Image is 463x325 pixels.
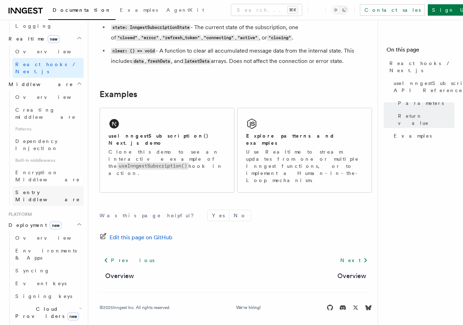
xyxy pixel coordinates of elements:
span: React hooks / Next.js [389,60,454,74]
span: Dependency Injection [15,138,58,151]
a: Overview [12,91,84,103]
span: Creating middleware [15,107,76,120]
a: Overview [105,271,134,281]
a: Explore patterns and examplesUse Realtime to stream updates from one or multiple Inngest function... [237,108,372,193]
span: Environments & Apps [15,248,77,261]
a: useInngestSubscription() Next.js demoClone this demo to see an interactive example of theuseInnge... [100,108,234,193]
span: React hooks / Next.js [15,62,78,74]
a: Signing keys [12,290,84,303]
span: Parameters [398,100,444,107]
code: latestData [183,58,211,64]
div: Middleware [6,91,84,206]
span: Deployment [6,222,62,229]
span: new [48,35,59,43]
a: Previous [100,254,158,267]
h4: On this page [387,46,454,57]
a: Overview [337,271,366,281]
a: Sentry Middleware [12,186,84,206]
button: Deploymentnew [6,219,84,231]
span: Examples [120,7,158,13]
p: Clone this demo to see an interactive example of the hook in action. [108,148,225,177]
code: "refresh_token" [161,35,201,41]
button: No [229,210,251,221]
span: Middleware [6,81,73,88]
code: clear: () => void [111,48,156,54]
a: React hooks / Next.js [387,57,454,77]
code: "closing" [267,35,292,41]
li: - A function to clear all accumulated message data from the internal state. This includes , , and... [109,46,372,66]
span: Cloud Providers [12,305,79,320]
span: Documentation [53,7,111,13]
span: Edit this page on GitHub [110,233,172,243]
button: Search...⌘K [231,4,302,16]
a: Examples [391,129,454,142]
a: We're hiring! [236,305,261,310]
a: Syncing [12,264,84,277]
button: Middleware [6,78,84,91]
a: Creating middleware [12,103,84,123]
a: Logging [12,20,84,32]
a: Event keys [12,277,84,290]
span: new [50,222,62,229]
span: new [67,313,79,320]
span: Realtime [6,35,59,42]
span: Examples [394,132,432,139]
p: Was this page helpful? [100,212,199,219]
h2: useInngestSubscription() Next.js demo [108,132,225,146]
a: AgentKit [162,2,208,19]
div: © 2025 Inngest Inc. All rights reserved. [100,305,170,310]
p: Use Realtime to stream updates from one or multiple Inngest functions, or to implement a Human-in... [246,148,363,184]
span: Overview [15,94,89,100]
a: React hooks / Next.js [12,58,84,78]
code: data [132,58,145,64]
a: Return value [395,110,454,129]
code: useInngestSubscription() [117,162,188,169]
button: Cloud Providersnew [12,303,84,323]
code: "error" [140,35,160,41]
a: Overview [12,45,84,58]
span: Logging [15,23,52,29]
span: Event keys [15,281,66,286]
a: Environments & Apps [12,244,84,264]
span: Sentry Middleware [15,190,80,202]
span: Built-in middlewares [12,155,84,166]
button: Realtimenew [6,32,84,45]
a: Documentation [48,2,116,20]
a: Examples [116,2,162,19]
a: Edit this page on GitHub [100,233,172,243]
span: Return value [398,112,454,127]
span: Encryption Middleware [15,170,80,182]
div: Realtimenew [6,45,84,78]
a: useInngestSubscription() API Reference [391,77,454,97]
a: Next [336,254,372,267]
code: "closed" [116,35,138,41]
a: Dependency Injection [12,135,84,155]
span: AgentKit [166,7,204,13]
span: Platform [6,212,32,217]
li: - The current state of the subscription, one of , , , , , or . [109,22,372,43]
a: Overview [12,231,84,244]
span: Overview [15,49,89,54]
a: Contact sales [360,4,425,16]
span: Signing keys [15,293,72,299]
span: Syncing [15,268,50,273]
code: freshData [146,58,171,64]
code: "connecting" [203,35,235,41]
span: Patterns [12,123,84,135]
h2: Explore patterns and examples [246,132,363,146]
kbd: ⌘K [288,6,298,14]
code: state: InngestSubscriptionState [111,25,191,31]
code: "active" [236,35,259,41]
a: Encryption Middleware [12,166,84,186]
span: Overview [15,235,89,241]
a: Examples [100,89,137,99]
button: Toggle dark mode [331,6,348,14]
a: Parameters [395,97,454,110]
button: Yes [208,210,229,221]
